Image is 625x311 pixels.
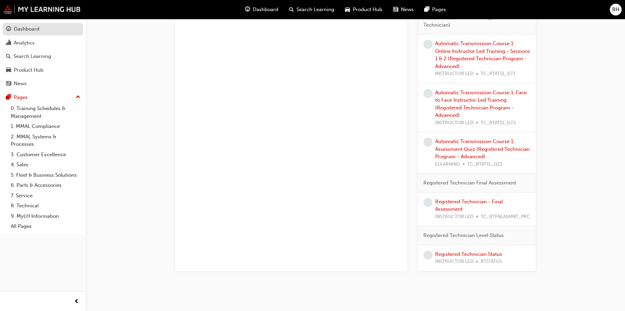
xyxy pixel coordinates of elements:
button: Pages [3,91,83,104]
span: TC_RTFNLASMNT_PRC [481,213,530,221]
a: search-iconSearch Learning [284,3,340,16]
span: BH [612,6,619,13]
span: TC_RTATS1_ILT1 [481,70,516,78]
span: news-icon [6,81,11,87]
span: Product Hub [353,6,382,13]
a: All Pages [8,221,83,232]
a: Automatic Transmission Course 1: Assessment Quiz (Registered Technician Program - Advanced) [435,138,530,160]
a: 1. MMAL Compliance [8,121,83,132]
a: Analytics [3,37,83,49]
span: news-icon [393,5,398,14]
a: 5. Fleet & Business Solutions [8,170,83,180]
span: search-icon [289,5,294,14]
span: RTSTATUS [481,258,502,266]
a: 0. Training Schedules & Management [8,103,83,121]
span: Automatic Transmission (Registered Technician) [423,13,525,29]
div: Analytics [14,39,35,47]
a: Registered Technician Status [435,251,502,257]
span: pages-icon [6,95,11,101]
span: car-icon [6,67,11,73]
a: 7. Service [8,191,83,201]
div: Search Learning [13,53,51,60]
a: Product Hub [3,64,83,76]
span: ELEARNING [435,161,460,168]
span: learningRecordVerb_NONE-icon [423,198,432,207]
span: Registered Technician Level Status [423,232,504,239]
span: learningRecordVerb_NONE-icon [423,89,432,98]
span: INSTRUCTOR LED [435,119,474,127]
span: learningRecordVerb_NONE-icon [423,250,432,260]
a: 4. Sales [8,160,83,170]
span: guage-icon [6,26,11,32]
span: INSTRUCTOR LED [435,213,474,221]
a: 9. MyLH Information [8,211,83,221]
a: 6. Parts & Accessories [8,180,83,191]
a: pages-iconPages [419,3,451,16]
a: 3. Customer Excellence [8,149,83,160]
span: TC_RTATS1_QZ1 [467,161,502,168]
a: Dashboard [3,23,83,35]
span: prev-icon [74,298,79,306]
img: mmal [3,5,81,14]
span: pages-icon [424,5,429,14]
div: Dashboard [14,25,39,33]
a: news-iconNews [388,3,419,16]
a: Automatic Transmission Course 1: Online Instructor Led Training - Sessions 1 & 2 (Registered Tech... [435,40,530,69]
span: up-icon [76,93,80,102]
button: DashboardAnalyticsSearch LearningProduct HubNews [3,22,83,91]
span: learningRecordVerb_NONE-icon [423,138,432,147]
a: 2. MMAL Systems & Processes [8,132,83,149]
button: BH [610,4,622,15]
a: Automatic Transmission Course 1: Face to Face Instructor Led Training (Registered Technician Prog... [435,90,527,118]
a: News [3,77,83,90]
span: News [401,6,414,13]
div: Product Hub [14,66,43,74]
span: INSTRUCTOR LED [435,258,474,266]
span: Pages [432,6,446,13]
span: learningRecordVerb_NONE-icon [423,40,432,49]
a: Search Learning [3,50,83,63]
span: chart-icon [6,40,11,46]
span: Dashboard [253,6,278,13]
div: Pages [14,94,28,101]
span: search-icon [6,54,11,60]
span: guage-icon [245,5,250,14]
a: car-iconProduct Hub [340,3,388,16]
span: Search Learning [297,6,334,13]
span: car-icon [345,5,350,14]
a: Registered Technician - Final Assessment [435,199,503,212]
span: TC_RTATS1_ILT2 [481,119,516,127]
span: INSTRUCTOR LED [435,70,474,78]
span: Registered Technician Final Assessment [423,179,516,187]
a: 8. Technical [8,201,83,211]
div: News [14,80,27,88]
a: guage-iconDashboard [240,3,284,16]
